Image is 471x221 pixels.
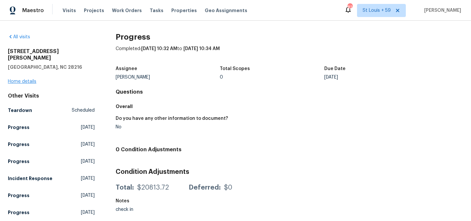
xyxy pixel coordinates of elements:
h5: Progress [8,192,29,199]
a: Progress[DATE] [8,138,95,150]
h5: Incident Response [8,175,52,182]
div: check in [116,207,220,212]
div: Deferred: [189,184,221,191]
span: [DATE] 10:34 AM [183,46,220,51]
span: Maestro [22,7,44,14]
h5: Notes [116,199,129,203]
span: [DATE] [81,124,95,131]
h5: Progress [8,124,29,131]
h5: Progress [8,209,29,216]
a: Progress[DATE] [8,156,95,167]
a: TeardownScheduled [8,104,95,116]
div: [PERSON_NAME] [116,75,220,80]
span: Scheduled [72,107,95,114]
h4: Questions [116,89,463,95]
div: Completed: to [116,46,463,63]
div: Total: [116,184,134,191]
span: Work Orders [112,7,142,14]
div: [DATE] [324,75,428,80]
div: $20813.72 [137,184,169,191]
div: No [116,125,284,129]
a: Progress[DATE] [8,190,95,201]
div: Other Visits [8,93,95,99]
h5: Overall [116,103,463,110]
h5: Total Scopes [220,66,250,71]
div: 0 [220,75,324,80]
h2: [STREET_ADDRESS][PERSON_NAME] [8,48,95,61]
a: All visits [8,35,30,39]
h5: Assignee [116,66,137,71]
span: [PERSON_NAME] [422,7,461,14]
h2: Progress [116,34,463,40]
h3: Condition Adjustments [116,169,463,175]
span: [DATE] [81,209,95,216]
span: [DATE] [81,141,95,148]
h5: Do you have any other information to document? [116,116,228,121]
span: [DATE] [81,192,95,199]
span: [DATE] 10:32 AM [141,46,177,51]
h5: Teardown [8,107,32,114]
span: Projects [84,7,104,14]
div: 821 [348,4,352,10]
h5: [GEOGRAPHIC_DATA], NC 28216 [8,64,95,70]
span: Geo Assignments [205,7,247,14]
span: [DATE] [81,158,95,165]
a: Progress[DATE] [8,121,95,133]
h5: Progress [8,158,29,165]
span: Tasks [150,8,163,13]
a: Progress[DATE] [8,207,95,218]
span: Properties [171,7,197,14]
h5: Progress [8,141,29,148]
div: $0 [224,184,232,191]
span: Visits [63,7,76,14]
h4: 0 Condition Adjustments [116,146,463,153]
h5: Due Date [324,66,346,71]
span: [DATE] [81,175,95,182]
a: Incident Response[DATE] [8,173,95,184]
span: St Louis + 59 [363,7,391,14]
a: Home details [8,79,36,84]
